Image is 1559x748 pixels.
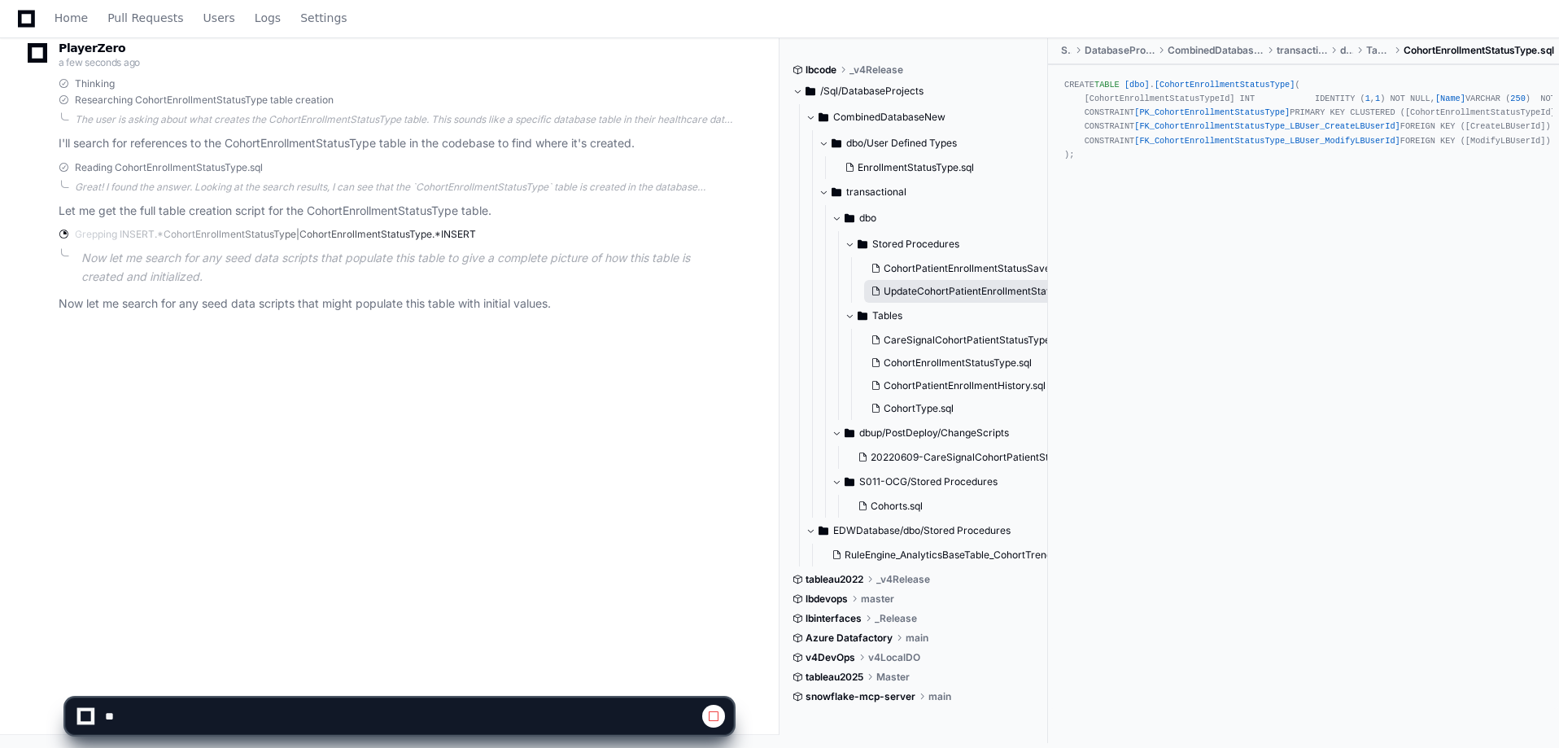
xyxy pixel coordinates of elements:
[845,549,1104,562] span: RuleEngine_AnalyticsBaseTable_CohortTrendingBuild.sql
[845,231,1085,257] button: Stored Procedures
[59,43,125,53] span: PlayerZero
[832,469,1075,495] button: S011-OCG/Stored Procedures
[1064,78,1543,162] div: CREATE . ( [CohortEnrollmentStatusTypeId] INT IDENTITY ( , ) NOT NULL, VARCHAR ( ) NOT NULL, VARC...
[846,186,906,199] span: transactional
[859,426,1009,440] span: dbup/PostDeploy/ChangeScripts
[75,94,334,107] span: Researching CohortEnrollmentStatusType table creation
[1404,44,1554,57] span: CohortEnrollmentStatusType.sql
[806,81,815,101] svg: Directory
[876,573,930,586] span: _v4Release
[59,295,733,313] p: Now let me search for any seed data scripts that might populate this table with initial values.
[849,63,903,77] span: _v4Release
[884,334,1066,347] span: CareSignalCohortPatientStatusType.sql
[845,423,854,443] svg: Directory
[884,262,1066,275] span: CohortPatientEnrollmentStatusSave.sql
[75,161,263,174] span: Reading CohortEnrollmentStatusType.sql
[1061,44,1072,57] span: Sql
[864,329,1076,352] button: CareSignalCohortPatientStatusType.sql
[845,303,1085,329] button: Tables
[819,521,828,540] svg: Directory
[203,13,235,23] span: Users
[819,107,828,127] svg: Directory
[806,612,862,625] span: lbinterfaces
[1094,80,1120,90] span: TABLE
[806,104,1049,130] button: CombinedDatabaseNew
[1134,107,1290,117] span: [PK_CohortEnrollmentStatusType]
[1134,121,1400,131] span: [FK_CohortEnrollmentStatusType_LBUser_CreateLBUserId]
[851,446,1078,469] button: 20220609-CareSignalCohortPatientStatusType-Insert.sql
[833,524,1011,537] span: EDWDatabase/dbo/Stored Procedures
[1435,94,1465,103] span: [Name]
[819,130,1062,156] button: dbo/User Defined Types
[871,500,923,513] span: Cohorts.sql
[858,161,974,174] span: EnrollmentStatusType.sql
[806,651,855,664] span: v4DevOps
[832,420,1075,446] button: dbup/PostDeploy/ChangeScripts
[1375,94,1380,103] span: 1
[820,85,924,98] span: /Sql/DatabaseProjects
[255,13,281,23] span: Logs
[871,451,1137,464] span: 20220609-CareSignalCohortPatientStatusType-Insert.sql
[864,374,1076,397] button: CohortPatientEnrollmentHistory.sql
[1168,44,1263,57] span: CombinedDatabaseNew
[107,13,183,23] span: Pull Requests
[872,238,959,251] span: Stored Procedures
[75,77,115,90] span: Thinking
[75,181,733,194] div: Great! I found the answer. Looking at the search results, I can see that the `CohortEnrollmentSta...
[884,357,1032,370] span: CohortEnrollmentStatusType.sql
[1085,44,1155,57] span: DatabaseProjects
[300,13,347,23] span: Settings
[59,202,733,221] p: Let me get the full table creation script for the CohortEnrollmentStatusType table.
[884,285,1076,298] span: UpdateCohortPatientEnrollmentStatus.sql
[864,280,1076,303] button: UpdateCohortPatientEnrollmentStatus.sql
[868,651,920,664] span: v4LocalDO
[832,182,841,202] svg: Directory
[875,612,917,625] span: _Release
[55,13,88,23] span: Home
[793,78,1036,104] button: /Sql/DatabaseProjects
[864,257,1076,280] button: CohortPatientEnrollmentStatusSave.sql
[851,495,1065,518] button: Cohorts.sql
[846,137,957,150] span: dbo/User Defined Types
[906,632,928,645] span: main
[81,249,733,287] p: Now let me search for any seed data scripts that populate this table to give a complete picture o...
[59,134,733,153] p: I'll search for references to the CohortEnrollmentStatusType table in the codebase to find where ...
[59,56,140,68] span: a few seconds ago
[75,113,733,126] div: The user is asking about what creates the CohortEnrollmentStatusType table. This sounds like a sp...
[832,205,1075,231] button: dbo
[864,352,1076,374] button: CohortEnrollmentStatusType.sql
[864,397,1076,420] button: CohortType.sql
[806,593,848,606] span: lbdevops
[859,212,876,225] span: dbo
[806,63,836,77] span: lbcode
[1134,136,1400,146] span: [FK_CohortEnrollmentStatusType_LBUser_ModifyLBUserId]
[1277,44,1327,57] span: transactional
[819,179,1062,205] button: transactional
[884,379,1046,392] span: CohortPatientEnrollmentHistory.sql
[833,111,945,124] span: CombinedDatabaseNew
[806,518,1049,544] button: EDWDatabase/dbo/Stored Procedures
[884,402,954,415] span: CohortType.sql
[1340,44,1353,57] span: dbo
[858,306,867,326] svg: Directory
[832,133,841,153] svg: Directory
[75,228,476,241] span: Grepping INSERT.*CohortEnrollmentStatusType|CohortEnrollmentStatusType.*INSERT
[872,309,902,322] span: Tables
[806,632,893,645] span: Azure Datafactory
[858,234,867,254] svg: Directory
[861,593,894,606] span: master
[845,208,854,228] svg: Directory
[1510,94,1525,103] span: 250
[806,573,863,586] span: tableau2022
[1124,80,1150,90] span: [dbo]
[1155,80,1295,90] span: [CohortEnrollmentStatusType]
[1366,44,1391,57] span: Tables
[859,475,998,488] span: S011-OCG/Stored Procedures
[825,544,1052,566] button: RuleEngine_AnalyticsBaseTable_CohortTrendingBuild.sql
[1365,94,1370,103] span: 1
[838,156,1052,179] button: EnrollmentStatusType.sql
[845,472,854,492] svg: Directory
